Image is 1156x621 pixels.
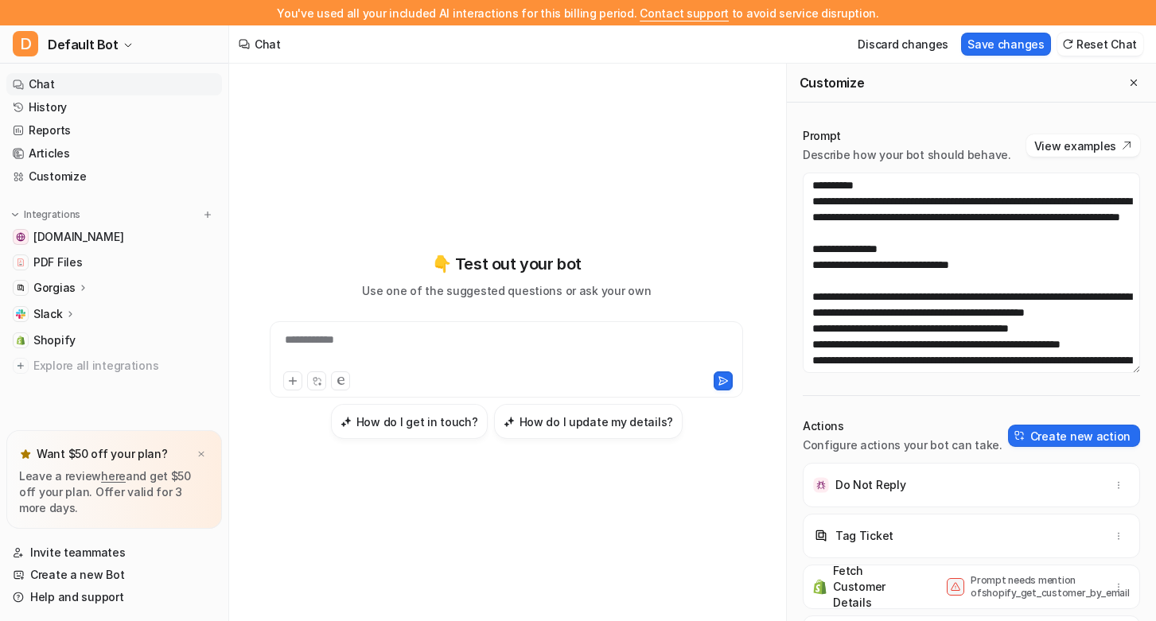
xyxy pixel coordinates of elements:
h2: Customize [800,75,864,91]
img: Do Not Reply icon [813,477,829,493]
p: Tag Ticket [835,528,893,544]
a: Create a new Bot [6,564,222,586]
span: Contact support [640,6,729,20]
p: Do Not Reply [835,477,906,493]
span: D [13,31,38,56]
p: Prompt needs mention of shopify_get_customer_by_email [971,574,1098,600]
img: star [19,448,32,460]
a: here [101,469,126,483]
img: create-action-icon.svg [1014,430,1026,441]
span: PDF Files [33,254,82,270]
img: expand menu [10,209,21,220]
img: Tag Ticket icon [813,528,829,544]
a: Help and support [6,586,222,608]
img: explore all integrations [13,358,29,374]
div: Chat [255,36,281,52]
img: help.years.com [16,232,25,242]
img: How do I update my details? [504,416,515,428]
img: PDF Files [16,258,25,267]
button: Discard changes [851,33,955,56]
span: [DOMAIN_NAME] [33,229,123,245]
p: Fetch Customer Details [833,563,909,611]
span: Explore all integrations [33,353,216,378]
p: Actions [803,418,1002,434]
button: Close flyout [1124,73,1143,92]
img: Fetch Customer Details icon [813,579,827,595]
p: Describe how your bot should behave. [803,147,1011,163]
a: Chat [6,73,222,95]
img: menu_add.svg [202,209,213,220]
p: Use one of the suggested questions or ask your own [362,282,651,299]
button: Create new action [1008,425,1140,447]
span: Default Bot [48,33,119,56]
a: Articles [6,142,222,165]
p: 👇 Test out your bot [432,252,582,276]
a: Customize [6,165,222,188]
button: Reset Chat [1057,33,1143,56]
img: How do I get in touch? [341,416,352,428]
button: How do I update my details?How do I update my details? [494,404,683,439]
a: PDF FilesPDF Files [6,251,222,274]
a: Invite teammates [6,541,222,564]
p: Integrations [24,208,80,221]
a: help.years.com[DOMAIN_NAME] [6,226,222,248]
p: Configure actions your bot can take. [803,437,1002,453]
p: Slack [33,306,63,322]
a: History [6,96,222,118]
h3: How do I get in touch? [356,413,478,430]
img: Gorgias [16,283,25,293]
p: Gorgias [33,280,76,296]
span: Shopify [33,332,76,348]
img: Shopify [16,336,25,345]
p: Prompt [803,128,1011,144]
button: Save changes [961,33,1051,56]
button: How do I get in touch?How do I get in touch? [331,404,488,439]
h3: How do I update my details? [520,413,673,430]
button: Integrations [6,207,85,223]
a: Explore all integrations [6,355,222,377]
img: Slack [16,309,25,319]
p: Want $50 off your plan? [37,446,168,462]
p: Leave a review and get $50 off your plan. Offer valid for 3 more days. [19,468,209,516]
img: reset [1062,38,1073,50]
a: Reports [6,119,222,142]
a: ShopifyShopify [6,329,222,351]
button: View examples [1026,134,1140,157]
img: x [197,449,206,460]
